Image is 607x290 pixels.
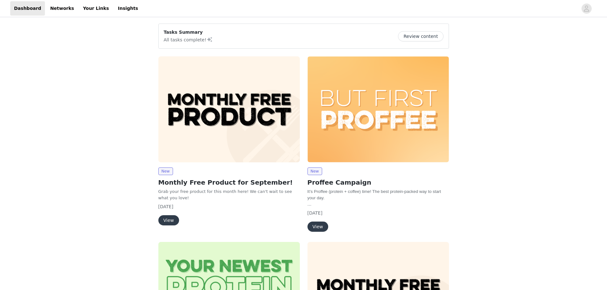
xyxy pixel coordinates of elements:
a: Insights [114,1,142,16]
a: View [307,224,328,229]
a: Your Links [79,1,113,16]
button: View [158,215,179,225]
span: [DATE] [158,204,173,209]
img: Clean Simple Eats [307,56,449,162]
h2: Monthly Free Product for September! [158,178,300,187]
button: Review content [398,31,443,41]
h2: Proffee Campaign [307,178,449,187]
a: View [158,218,179,223]
p: All tasks complete! [164,36,213,43]
img: Clean Simple Eats [158,56,300,162]
a: Dashboard [10,1,45,16]
span: It’s Proffee (protein + coffee) time! The best protein-packed way to start your day. [307,189,441,200]
a: Networks [46,1,78,16]
p: Grab your free product for this month here! We can't wait to see what you love! [158,188,300,201]
span: [DATE] [307,210,322,216]
span: New [307,167,322,175]
span: New [158,167,173,175]
p: Tasks Summary [164,29,213,36]
button: View [307,222,328,232]
div: avatar [583,4,589,14]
